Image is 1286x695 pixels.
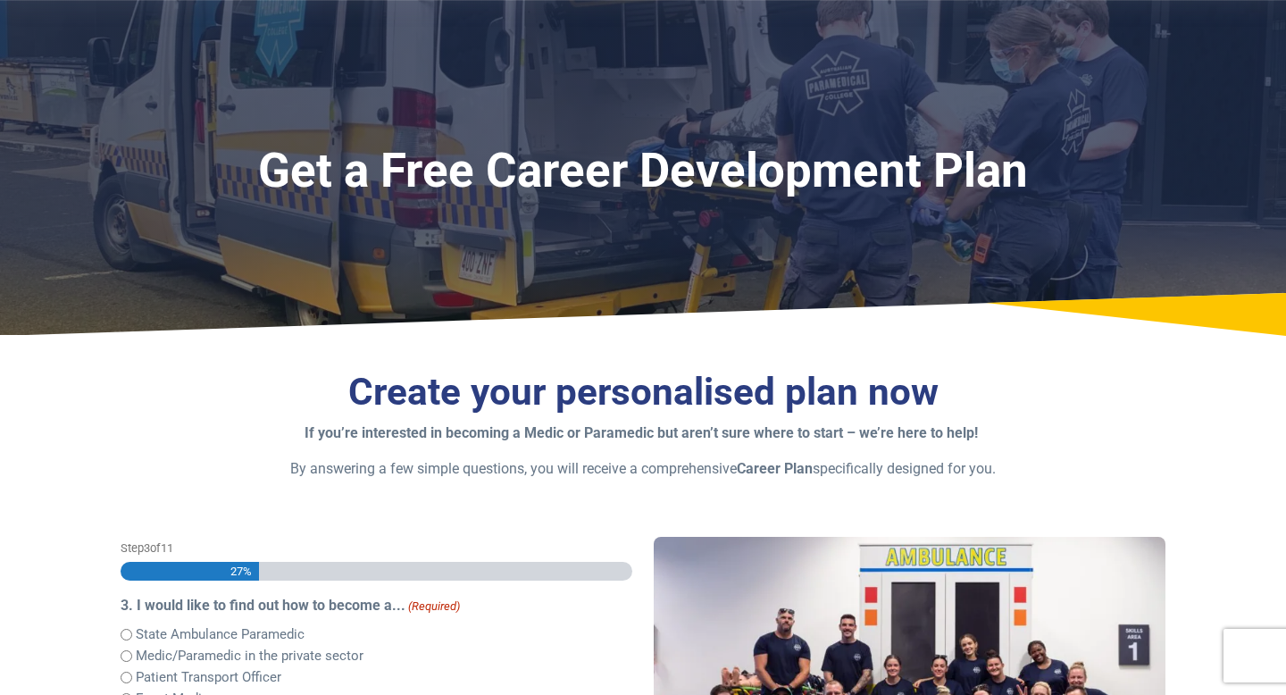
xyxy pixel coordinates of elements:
p: By answering a few simple questions, you will receive a comprehensive specifically designed for you. [121,458,1165,480]
p: Step of [121,540,632,557]
strong: If you’re interested in becoming a Medic or Paramedic but aren’t sure where to start – we’re here... [305,424,978,441]
strong: Career Plan [737,460,813,477]
label: State Ambulance Paramedic [136,624,305,645]
span: (Required) [407,598,461,615]
span: 11 [161,541,173,555]
h3: Create your personalised plan now [121,370,1165,415]
label: Medic/Paramedic in the private sector [136,646,363,666]
span: 27% [229,562,252,581]
h1: Get a Free Career Development Plan [121,143,1165,199]
legend: 3. I would like to find out how to become a... [121,595,632,616]
label: Patient Transport Officer [136,667,281,688]
span: 3 [144,541,150,555]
